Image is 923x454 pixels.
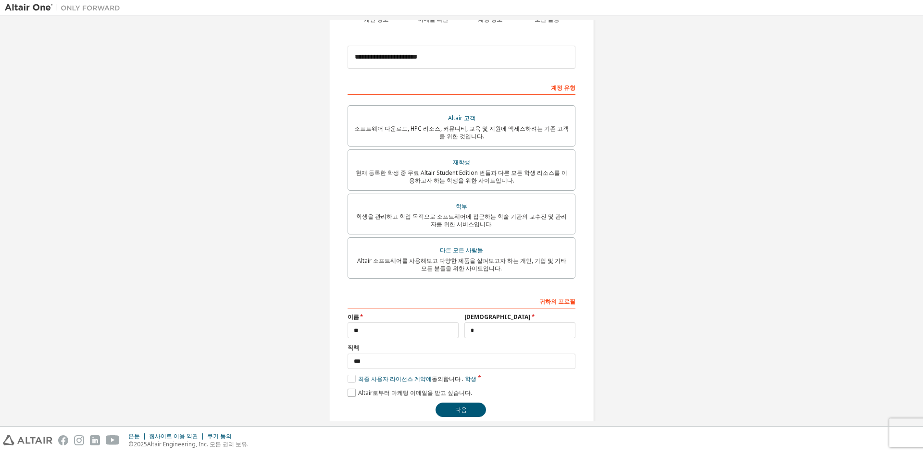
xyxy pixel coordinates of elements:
font: © [128,440,134,448]
font: 최종 사용자 라이선스 계약에 [358,375,432,383]
img: instagram.svg [74,435,84,445]
font: Altair 고객 [448,114,475,122]
font: 이름 [348,313,359,321]
img: 알타이르 원 [5,3,125,12]
font: Altair 소프트웨어를 사용해보고 다양한 제품을 살펴보고자 하는 개인, 기업 및 기타 모든 분들을 위한 사이트입니다. [357,257,566,272]
font: 쿠키 동의 [207,432,232,440]
img: facebook.svg [58,435,68,445]
font: 직책 [348,344,359,352]
font: 은둔 [128,432,140,440]
font: 재학생 [453,158,470,166]
font: 학부 [456,202,467,210]
font: 계정 유형 [551,84,575,92]
font: [DEMOGRAPHIC_DATA] [464,313,531,321]
button: 다음 [436,403,486,417]
font: 동의합니다 . [432,375,463,383]
img: altair_logo.svg [3,435,52,445]
font: Altair로부터 마케팅 이메일을 받고 싶습니다. [358,389,472,397]
font: 다른 모든 사람들 [440,246,483,254]
font: 학생을 관리하고 학업 목적으로 소프트웨어에 접근하는 학술 기관의 교수진 및 관리자를 위한 서비스입니다. [356,212,567,228]
font: 현재 등록한 학생 중 무료 Altair Student Edition 번들과 다른 모든 학생 리소스를 이용하고자 하는 학생을 위한 사이트입니다. [356,169,567,184]
font: 웹사이트 이용 약관 [149,432,198,440]
font: 소프트웨어 다운로드, HPC 리소스, 커뮤니티, 교육 및 지원에 액세스하려는 기존 고객을 위한 것입니다. [354,124,569,140]
img: youtube.svg [106,435,120,445]
img: linkedin.svg [90,435,100,445]
font: 2025 [134,440,147,448]
font: 다음 [455,405,467,414]
font: 학생 [465,375,476,383]
font: 귀하의 프로필 [539,297,575,306]
font: Altair Engineering, Inc. 모든 권리 보유. [147,440,249,448]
